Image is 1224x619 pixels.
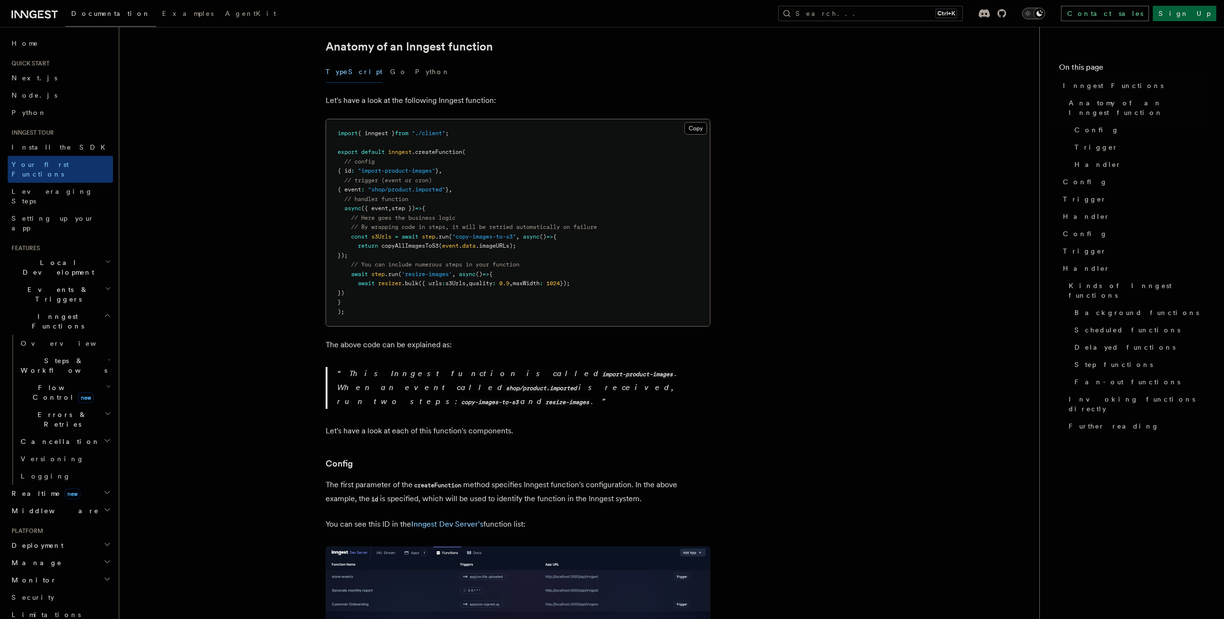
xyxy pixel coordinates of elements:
span: = [395,233,398,240]
button: Copy [684,122,707,135]
span: quality [469,280,492,287]
span: . [459,242,462,249]
span: ); [338,308,344,315]
span: async [523,233,540,240]
span: Anatomy of an Inngest function [1069,98,1205,117]
span: , [466,280,469,287]
code: import-product-images [601,370,675,379]
span: , [509,280,513,287]
span: Handler [1063,264,1110,273]
button: Deployment [8,537,113,554]
span: s3Urls [445,280,466,287]
a: Contact sales [1061,6,1149,21]
a: Config [1071,121,1205,139]
span: { [422,205,425,212]
a: AgentKit [219,3,282,26]
span: , [388,205,391,212]
span: // handler function [344,196,408,202]
span: }); [560,280,570,287]
code: copy-images-to-s3 [460,398,520,406]
span: Deployment [8,541,63,550]
a: Logging [17,467,113,485]
span: Inngest Functions [1063,81,1163,90]
span: { event [338,186,361,193]
span: }) [338,290,344,296]
a: Handler [1071,156,1205,173]
a: Anatomy of an Inngest function [1065,94,1205,121]
button: Middleware [8,502,113,519]
span: copyAllImagesToS3 [381,242,439,249]
span: step }) [391,205,415,212]
a: Setting up your app [8,210,113,237]
a: Leveraging Steps [8,183,113,210]
span: , [449,186,452,193]
a: Next.js [8,69,113,87]
a: Invoking functions directly [1065,391,1205,417]
span: Trigger [1074,142,1118,152]
span: event [442,242,459,249]
a: Documentation [65,3,156,27]
a: Your first Functions [8,156,113,183]
span: ({ event [361,205,388,212]
span: default [361,149,385,155]
span: from [395,130,408,137]
span: Setting up your app [12,215,94,232]
a: Delayed functions [1071,339,1205,356]
button: Monitor [8,571,113,589]
span: => [546,233,553,240]
a: Install the SDK [8,139,113,156]
a: Handler [1059,260,1205,277]
span: Node.js [12,91,57,99]
code: createFunction [413,481,463,490]
span: Kinds of Inngest functions [1069,281,1205,300]
code: id [370,495,380,504]
span: Middleware [8,506,99,516]
a: Overview [17,335,113,352]
span: ({ urls [418,280,442,287]
span: 1024 [546,280,560,287]
a: Python [8,104,113,121]
h4: On this page [1059,62,1205,77]
span: Background functions [1074,308,1199,317]
p: The above code can be explained as: [326,338,710,352]
span: await [358,280,375,287]
span: Config [1074,125,1119,135]
span: Step functions [1074,360,1153,369]
span: Examples [162,10,214,17]
span: , [452,271,455,278]
span: .run [435,233,449,240]
span: // You can include numerous steps in your function [351,261,519,268]
span: { inngest } [358,130,395,137]
span: step [422,233,435,240]
button: Errors & Retries [17,406,113,433]
a: Fan-out functions [1071,373,1205,391]
button: Steps & Workflows [17,352,113,379]
span: Trigger [1063,246,1107,256]
span: ( [449,233,452,240]
span: Home [12,38,38,48]
span: Platform [8,527,43,535]
span: Manage [8,558,62,568]
span: const [351,233,368,240]
span: // trigger (event or cron) [344,177,432,184]
span: : [492,280,496,287]
span: Versioning [21,455,84,463]
span: Limitations [12,611,81,619]
span: Inngest Functions [8,312,104,331]
span: Python [12,109,47,116]
span: { [553,233,556,240]
span: // Here goes the business logic [351,215,455,221]
span: => [415,205,422,212]
span: export [338,149,358,155]
span: Events & Triggers [8,285,105,304]
span: Inngest tour [8,129,54,137]
span: Your first Functions [12,161,69,178]
button: TypeScript [326,61,382,83]
a: Node.js [8,87,113,104]
span: () [540,233,546,240]
button: Toggle dark mode [1022,8,1045,19]
span: Config [1063,229,1108,239]
span: .imageURLs); [476,242,516,249]
span: Delayed functions [1074,342,1175,352]
a: Inngest Dev Server's [411,519,483,529]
